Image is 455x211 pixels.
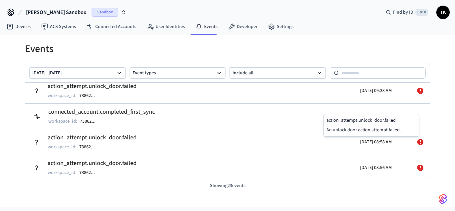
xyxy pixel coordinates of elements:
[78,92,102,100] button: 73862...
[360,139,392,145] p: [DATE] 08:58 AM
[360,164,392,171] p: [DATE] 08:56 AM
[1,21,36,33] a: Devices
[48,169,77,176] p: workspace_id :
[26,8,86,16] span: [PERSON_NAME] Sandbox
[326,117,416,124] p: action_attempt.unlock_door.failed
[48,118,77,125] p: workspace_id :
[229,67,326,79] button: Include all
[48,107,155,117] h2: connected_account.completed_first_sync
[439,194,447,204] img: SeamLogoGradient.69752ec5.svg
[360,113,392,120] p: [DATE] 09:00 AM
[437,6,449,18] span: TK
[223,21,263,33] a: Developer
[130,67,226,79] button: Event types
[263,21,299,33] a: Settings
[190,21,223,33] a: Events
[81,21,142,33] a: Connected Accounts
[92,8,118,17] span: Sandbox
[48,144,77,150] p: workspace_id :
[25,43,430,55] h1: Events
[326,127,416,134] p: An unlock door action attempt failed.
[360,87,392,94] p: [DATE] 09:33 AM
[78,169,102,177] button: 73862...
[48,133,137,142] h2: action_attempt.unlock_door.failed
[25,182,430,189] p: Showing 23 events
[415,9,428,16] span: Ctrl K
[142,21,190,33] a: User Identities
[380,6,434,18] div: Find by IDCtrl K
[78,143,102,151] button: 73862...
[48,82,137,91] h2: action_attempt.unlock_door.failed
[48,92,77,99] p: workspace_id :
[436,6,450,19] button: TK
[393,9,413,16] span: Find by ID
[36,21,81,33] a: ACS Systems
[29,67,126,79] button: [DATE] - [DATE]
[48,159,137,168] h2: action_attempt.unlock_door.failed
[79,117,102,125] button: 73862...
